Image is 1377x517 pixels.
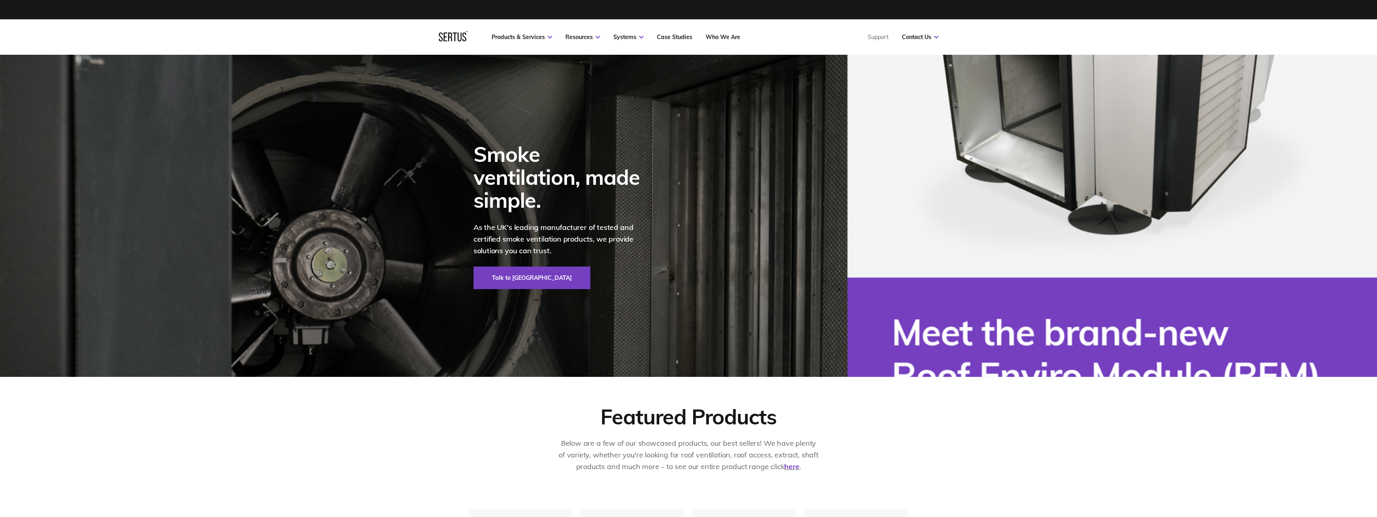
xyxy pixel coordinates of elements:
a: Products & Services [492,33,552,41]
a: Talk to [GEOGRAPHIC_DATA] [474,267,590,289]
div: Smoke ventilation, made simple. [474,143,651,212]
div: Featured Products [600,403,776,430]
p: As the UK's leading manufacturer of tested and certified smoke ventilation products, we provide s... [474,222,651,256]
a: here [784,462,799,471]
a: Case Studies [657,33,692,41]
a: Resources [565,33,600,41]
p: Below are a few of our showcased products, our best sellers! We have plenty of variety, whether y... [558,438,820,472]
a: Contact Us [902,33,939,41]
a: Support [868,33,889,41]
a: Who We Are [706,33,740,41]
a: Systems [613,33,644,41]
